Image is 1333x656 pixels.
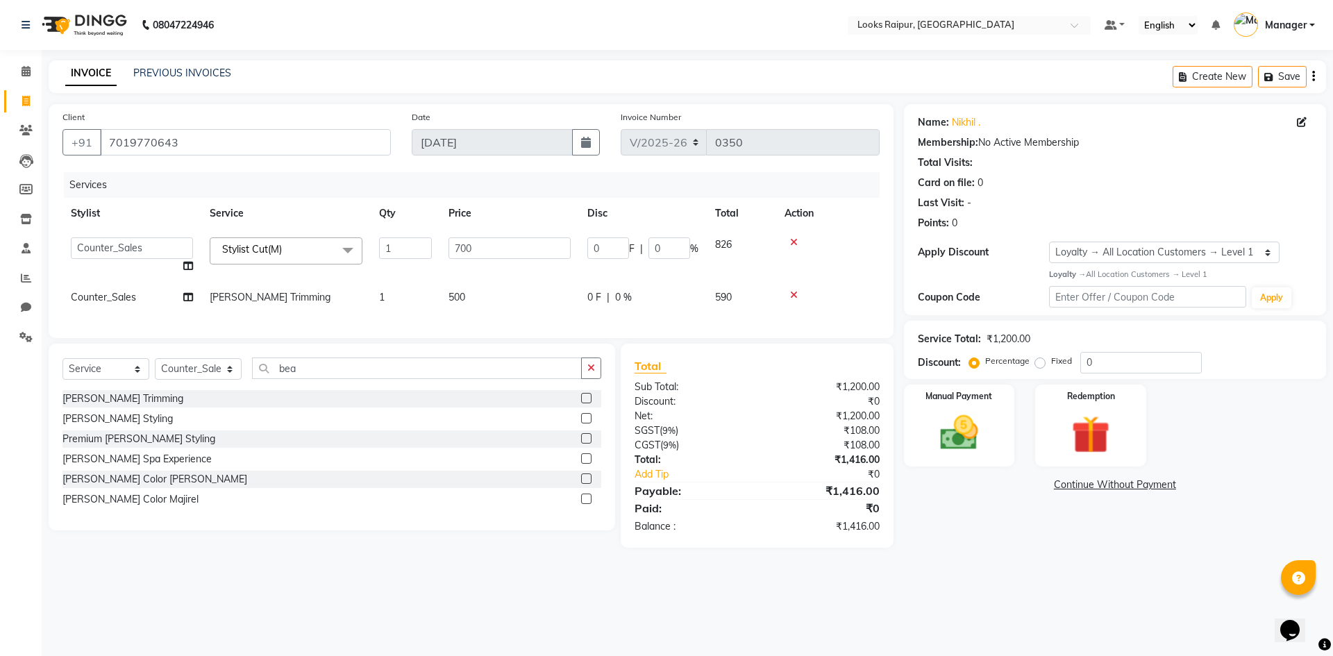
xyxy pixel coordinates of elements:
[62,472,247,487] div: [PERSON_NAME] Color [PERSON_NAME]
[371,198,440,229] th: Qty
[928,411,991,455] img: _cash.svg
[707,198,776,229] th: Total
[635,359,666,373] span: Total
[952,115,980,130] a: Nikhil .
[663,439,676,451] span: 9%
[1049,269,1086,279] strong: Loyalty →
[62,412,173,426] div: [PERSON_NAME] Styling
[757,453,889,467] div: ₹1,416.00
[624,438,757,453] div: ( )
[1258,66,1307,87] button: Save
[715,238,732,251] span: 826
[587,290,601,305] span: 0 F
[624,519,757,534] div: Balance :
[100,129,391,155] input: Search by Name/Mobile/Email/Code
[757,500,889,516] div: ₹0
[918,196,964,210] div: Last Visit:
[779,467,889,482] div: ₹0
[757,482,889,499] div: ₹1,416.00
[65,61,117,86] a: INVOICE
[907,478,1323,492] a: Continue Without Payment
[690,242,698,256] span: %
[1049,286,1246,308] input: Enter Offer / Coupon Code
[918,332,981,346] div: Service Total:
[201,198,371,229] th: Service
[64,172,890,198] div: Services
[918,355,961,370] div: Discount:
[1051,355,1072,367] label: Fixed
[1275,600,1319,642] iframe: chat widget
[952,216,957,230] div: 0
[222,243,282,255] span: Stylist Cut(M)
[412,111,430,124] label: Date
[925,390,992,403] label: Manual Payment
[579,198,707,229] th: Disc
[624,453,757,467] div: Total:
[35,6,131,44] img: logo
[635,424,660,437] span: SGST
[1173,66,1252,87] button: Create New
[440,198,579,229] th: Price
[757,409,889,423] div: ₹1,200.00
[635,439,660,451] span: CGST
[153,6,214,44] b: 08047224946
[448,291,465,303] span: 500
[282,243,288,255] a: x
[624,482,757,499] div: Payable:
[715,291,732,303] span: 590
[624,394,757,409] div: Discount:
[918,245,1049,260] div: Apply Discount
[62,432,215,446] div: Premium [PERSON_NAME] Styling
[757,423,889,438] div: ₹108.00
[607,290,610,305] span: |
[624,423,757,438] div: ( )
[624,500,757,516] div: Paid:
[918,290,1049,305] div: Coupon Code
[252,358,582,379] input: Search or Scan
[1252,287,1291,308] button: Apply
[640,242,643,256] span: |
[918,155,973,170] div: Total Visits:
[1067,390,1115,403] label: Redemption
[757,380,889,394] div: ₹1,200.00
[1265,18,1307,33] span: Manager
[776,198,880,229] th: Action
[918,135,1312,150] div: No Active Membership
[624,409,757,423] div: Net:
[615,290,632,305] span: 0 %
[379,291,385,303] span: 1
[621,111,681,124] label: Invoice Number
[133,67,231,79] a: PREVIOUS INVOICES
[624,380,757,394] div: Sub Total:
[210,291,330,303] span: [PERSON_NAME] Trimming
[918,115,949,130] div: Name:
[62,392,183,406] div: [PERSON_NAME] Trimming
[62,111,85,124] label: Client
[62,129,101,155] button: +91
[629,242,635,256] span: F
[918,176,975,190] div: Card on file:
[757,394,889,409] div: ₹0
[62,452,212,466] div: [PERSON_NAME] Spa Experience
[978,176,983,190] div: 0
[985,355,1030,367] label: Percentage
[757,519,889,534] div: ₹1,416.00
[967,196,971,210] div: -
[918,135,978,150] div: Membership:
[1234,12,1258,37] img: Manager
[71,291,136,303] span: Counter_Sales
[1059,411,1122,459] img: _gift.svg
[62,198,201,229] th: Stylist
[1049,269,1312,280] div: All Location Customers → Level 1
[624,467,779,482] a: Add Tip
[757,438,889,453] div: ₹108.00
[918,216,949,230] div: Points:
[62,492,199,507] div: [PERSON_NAME] Color Majirel
[987,332,1030,346] div: ₹1,200.00
[662,425,676,436] span: 9%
